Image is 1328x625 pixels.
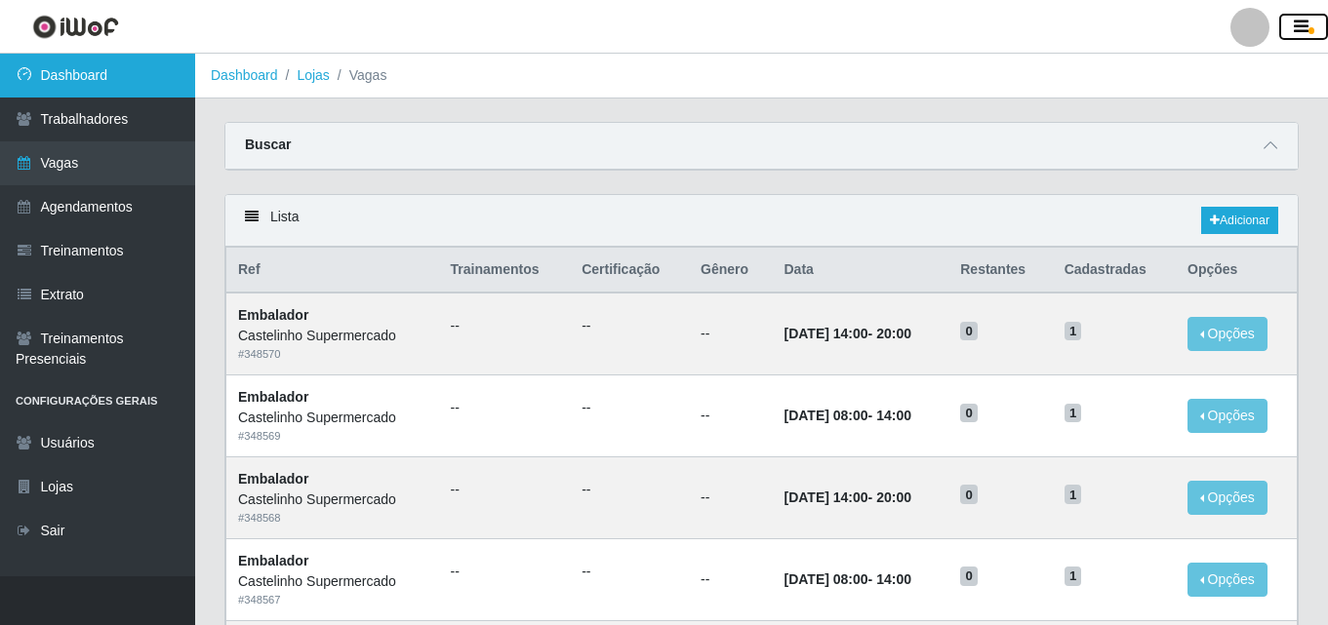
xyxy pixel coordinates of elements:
ul: -- [582,316,677,336]
img: CoreUI Logo [32,15,119,39]
button: Opções [1187,317,1268,351]
ul: -- [451,398,559,418]
div: Castelinho Supermercado [238,326,427,346]
nav: breadcrumb [195,54,1328,98]
th: Restantes [948,248,1052,293]
a: Adicionar [1201,207,1278,234]
span: 1 [1065,566,1082,586]
div: # 348567 [238,592,427,608]
strong: Embalador [238,307,308,323]
td: -- [689,456,772,538]
button: Opções [1187,481,1268,515]
li: Vagas [330,65,387,86]
strong: - [784,326,910,341]
button: Opções [1187,563,1268,597]
strong: Embalador [238,389,308,405]
td: -- [689,375,772,457]
th: Gênero [689,248,772,293]
strong: - [784,489,910,505]
time: 14:00 [876,408,911,423]
span: 1 [1065,485,1082,504]
time: 14:00 [876,571,911,587]
th: Cadastradas [1053,248,1176,293]
span: 1 [1065,322,1082,341]
a: Dashboard [211,67,278,83]
div: Castelinho Supermercado [238,489,427,510]
strong: Embalador [238,553,308,568]
th: Data [772,248,948,293]
button: Opções [1187,399,1268,433]
a: Lojas [297,67,329,83]
div: # 348570 [238,346,427,363]
time: 20:00 [876,326,911,341]
td: -- [689,293,772,374]
div: # 348569 [238,428,427,445]
div: Lista [225,195,1298,247]
div: Castelinho Supermercado [238,408,427,428]
th: Certificação [570,248,689,293]
th: Ref [226,248,439,293]
th: Trainamentos [439,248,571,293]
ul: -- [451,562,559,582]
span: 1 [1065,404,1082,423]
time: [DATE] 14:00 [784,489,867,505]
strong: Embalador [238,471,308,487]
strong: - [784,408,910,423]
time: 20:00 [876,489,911,505]
span: 0 [960,404,978,423]
ul: -- [582,480,677,500]
strong: Buscar [245,137,291,152]
div: Castelinho Supermercado [238,571,427,592]
ul: -- [582,398,677,418]
th: Opções [1176,248,1297,293]
strong: - [784,571,910,587]
span: 0 [960,485,978,504]
td: -- [689,538,772,620]
span: 0 [960,566,978,586]
ul: -- [451,480,559,500]
div: # 348568 [238,510,427,527]
ul: -- [582,562,677,582]
span: 0 [960,322,978,341]
time: [DATE] 08:00 [784,571,867,587]
ul: -- [451,316,559,336]
time: [DATE] 14:00 [784,326,867,341]
time: [DATE] 08:00 [784,408,867,423]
